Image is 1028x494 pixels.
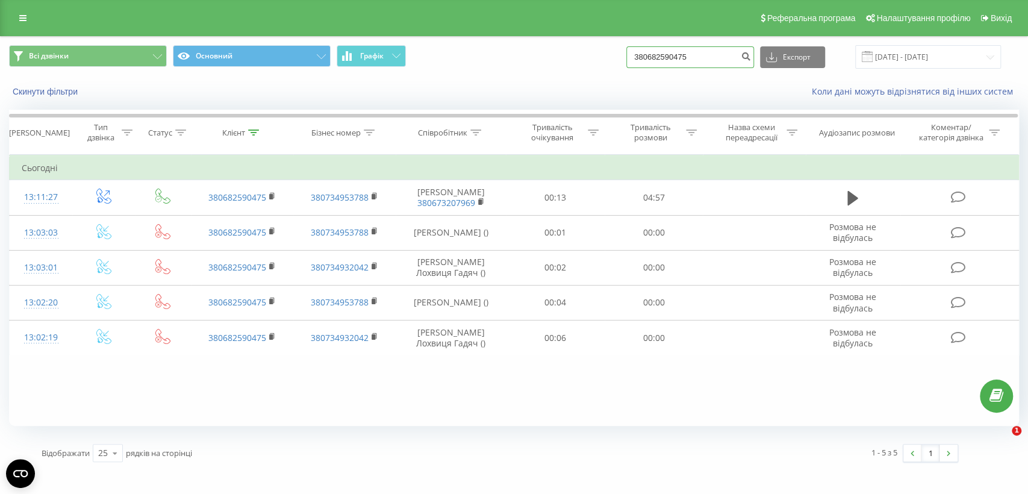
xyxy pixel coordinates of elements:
div: 13:11:27 [22,186,60,209]
td: [PERSON_NAME] Лохвиця Гадяч () [396,320,506,355]
span: Розмова не відбулась [829,221,876,243]
td: 00:06 [506,320,605,355]
span: Вихід [991,13,1012,23]
div: 13:02:20 [22,291,60,314]
td: [PERSON_NAME] () [396,285,506,320]
button: Скинути фільтри [9,86,84,97]
a: Коли дані можуть відрізнятися вiд інших систем [812,86,1019,97]
div: Клієнт [222,128,245,138]
div: Тип дзвінка [83,122,119,143]
span: Налаштування профілю [876,13,970,23]
span: Відображати [42,448,90,458]
iframe: Intercom live chat [987,426,1016,455]
div: [PERSON_NAME] [9,128,70,138]
td: 00:13 [506,180,605,215]
span: Розмова не відбулась [829,291,876,313]
td: 00:04 [506,285,605,320]
button: Графік [337,45,406,67]
td: [PERSON_NAME] Лохвиця Гадяч () [396,250,506,285]
span: Всі дзвінки [29,51,69,61]
td: 00:00 [605,250,703,285]
div: 1 - 5 з 5 [871,446,897,458]
a: 380682590475 [208,192,266,203]
button: Open CMP widget [6,459,35,488]
div: Співробітник [418,128,467,138]
div: Тривалість розмови [618,122,683,143]
div: Аудіозапис розмови [819,128,895,138]
span: Розмова не відбулась [829,327,876,349]
td: 04:57 [605,180,703,215]
div: Статус [148,128,172,138]
td: 00:00 [605,320,703,355]
a: 380682590475 [208,332,266,343]
div: 13:03:03 [22,221,60,245]
button: Експорт [760,46,825,68]
td: 00:00 [605,285,703,320]
td: 00:00 [605,215,703,250]
a: 380682590475 [208,296,266,308]
td: Сьогодні [10,156,1019,180]
a: 380734953788 [311,227,369,238]
div: Бізнес номер [311,128,361,138]
input: Пошук за номером [626,46,754,68]
a: 380734953788 [311,192,369,203]
span: 1 [1012,426,1021,436]
span: Графік [360,52,384,60]
td: [PERSON_NAME] () [396,215,506,250]
span: Реферальна програма [767,13,856,23]
a: 380682590475 [208,261,266,273]
td: 00:02 [506,250,605,285]
a: 380673207969 [417,197,475,208]
a: 380734932042 [311,332,369,343]
a: 380734953788 [311,296,369,308]
div: Тривалість очікування [520,122,585,143]
a: 1 [921,445,939,461]
div: 13:02:19 [22,326,60,349]
a: 380682590475 [208,227,266,238]
span: Розмова не відбулась [829,256,876,278]
button: Всі дзвінки [9,45,167,67]
a: 380734932042 [311,261,369,273]
div: Назва схеми переадресації [719,122,783,143]
button: Основний [173,45,331,67]
td: 00:01 [506,215,605,250]
div: 13:03:01 [22,256,60,280]
td: [PERSON_NAME] [396,180,506,215]
div: Коментар/категорія дзвінка [915,122,986,143]
div: 25 [98,447,108,459]
span: рядків на сторінці [126,448,192,458]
